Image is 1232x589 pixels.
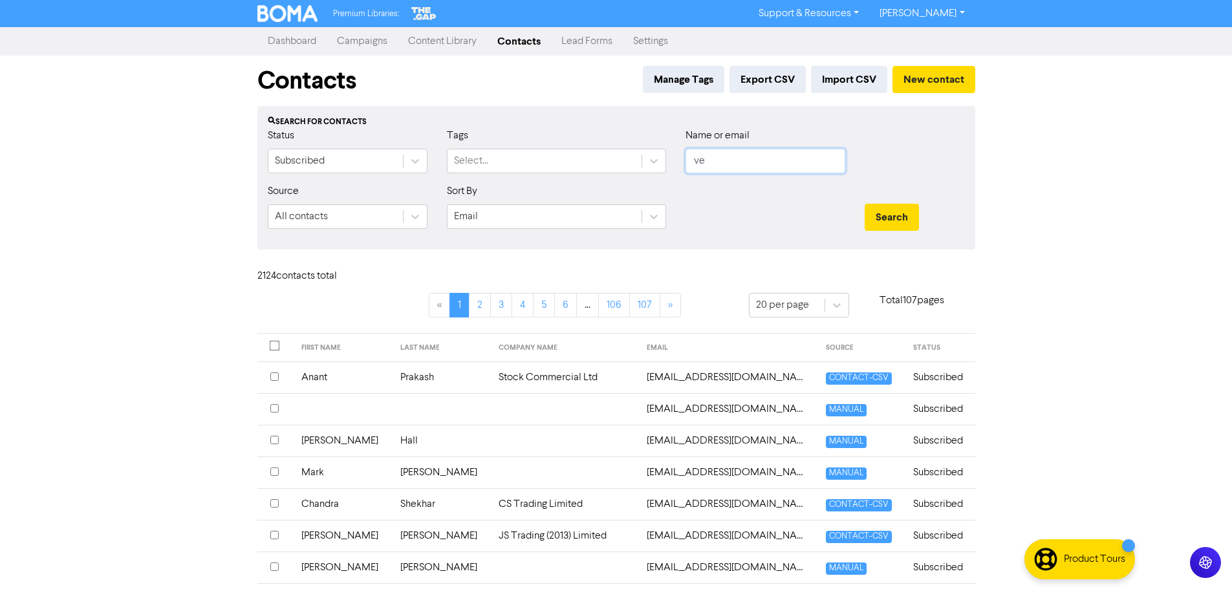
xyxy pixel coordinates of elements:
a: Page 3 [490,293,512,317]
span: CONTACT-CSV [826,372,892,385]
td: Stock Commercial Ltd [491,361,638,393]
a: Dashboard [257,28,327,54]
td: JS Trading (2013) Limited [491,520,638,552]
a: Content Library [398,28,487,54]
td: 25mikehall@gmail.com [639,425,818,456]
a: Page 5 [533,293,555,317]
td: 5912047@gmail.com [639,552,818,583]
div: Subscribed [275,153,325,169]
button: Manage Tags [643,66,724,93]
span: MANUAL [826,467,867,480]
td: Subscribed [905,520,975,552]
td: [PERSON_NAME] [294,552,393,583]
td: [PERSON_NAME] [294,425,393,456]
iframe: Chat Widget [1167,527,1232,589]
img: The Gap [409,5,438,22]
div: Email [454,209,478,224]
td: Anant [294,361,393,393]
span: CONTACT-CSV [826,531,892,543]
th: SOURCE [818,334,905,362]
td: Subscribed [905,488,975,520]
div: 20 per page [756,297,809,313]
a: Settings [623,28,678,54]
a: Lead Forms [551,28,623,54]
a: Page 2 [469,293,491,317]
td: Subscribed [905,361,975,393]
td: Subscribed [905,552,975,583]
a: [PERSON_NAME] [869,3,975,24]
a: Campaigns [327,28,398,54]
span: MANUAL [826,404,867,416]
label: Tags [447,128,468,144]
a: Contacts [487,28,551,54]
label: Source [268,184,299,199]
div: All contacts [275,209,328,224]
div: Search for contacts [268,116,965,128]
td: [PERSON_NAME] [294,520,393,552]
td: 28mbrobertson@gmail.com [639,456,818,488]
label: Status [268,128,294,144]
th: FIRST NAME [294,334,393,362]
button: New contact [892,66,975,93]
div: Select... [454,153,488,169]
td: [PERSON_NAME] [393,552,492,583]
th: COMPANY NAME [491,334,638,362]
td: 2kshekhar@gmail.com [639,488,818,520]
a: Page 4 [512,293,534,317]
td: Subscribed [905,393,975,425]
label: Sort By [447,184,477,199]
td: Shekhar [393,488,492,520]
span: CONTACT-CSV [826,499,892,511]
a: » [660,293,681,317]
td: Hall [393,425,492,456]
td: Subscribed [905,425,975,456]
td: [PERSON_NAME] [393,520,492,552]
th: LAST NAME [393,334,492,362]
span: Premium Libraries: [333,10,399,18]
span: MANUAL [826,436,867,448]
td: Mark [294,456,393,488]
td: 171840706@qq.com [639,393,818,425]
p: Total 107 pages [849,293,975,308]
td: [PERSON_NAME] [393,456,492,488]
button: Import CSV [811,66,887,93]
td: Subscribed [905,456,975,488]
a: Support & Resources [748,3,869,24]
button: Export CSV [729,66,806,93]
h1: Contacts [257,66,356,96]
a: Page 107 [629,293,660,317]
td: Prakash [393,361,492,393]
td: 1000antz@gmail.com [639,361,818,393]
span: MANUAL [826,562,867,575]
td: Chandra [294,488,393,520]
a: Page 106 [598,293,630,317]
a: Page 6 [554,293,577,317]
img: BOMA Logo [257,5,318,22]
a: Page 1 is your current page [449,293,470,317]
td: CS Trading Limited [491,488,638,520]
label: Name or email [686,128,750,144]
th: EMAIL [639,334,818,362]
th: STATUS [905,334,975,362]
td: 439440567@99.com [639,520,818,552]
h6: 2124 contact s total [257,270,361,283]
button: Search [865,204,919,231]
